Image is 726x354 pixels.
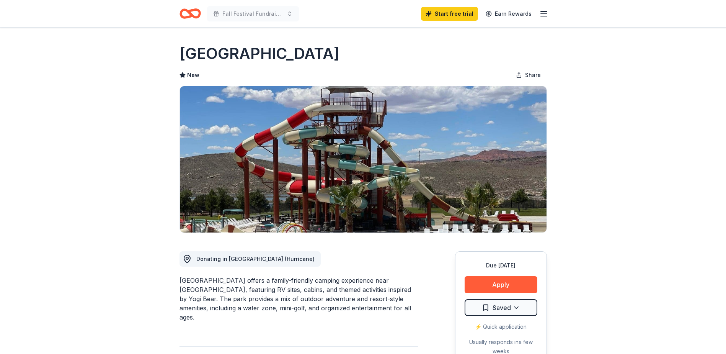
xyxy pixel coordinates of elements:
span: Donating in [GEOGRAPHIC_DATA] (Hurricane) [196,256,315,262]
div: Due [DATE] [465,261,537,270]
button: Share [510,67,547,83]
span: Saved [493,303,511,313]
span: New [187,70,199,80]
a: Home [179,5,201,23]
button: Apply [465,276,537,293]
a: Earn Rewards [481,7,536,21]
img: Image for Jellystone Park Zion [180,86,547,233]
a: Start free trial [421,7,478,21]
div: [GEOGRAPHIC_DATA] offers a family-friendly camping experience near [GEOGRAPHIC_DATA], featuring R... [179,276,418,322]
span: Share [525,70,541,80]
div: ⚡️ Quick application [465,322,537,331]
h1: [GEOGRAPHIC_DATA] [179,43,339,64]
span: Fall Festival Fundraiser [222,9,284,18]
button: Fall Festival Fundraiser [207,6,299,21]
button: Saved [465,299,537,316]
